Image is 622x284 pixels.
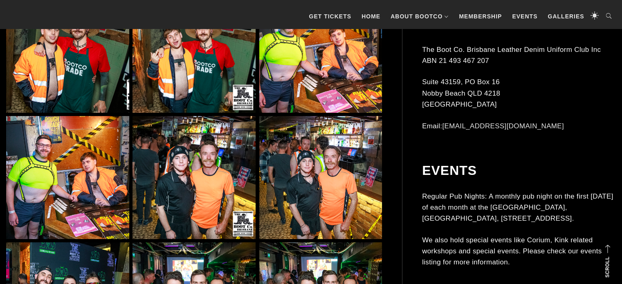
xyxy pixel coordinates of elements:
a: Membership [455,4,506,29]
p: We also hold special events like Corium, Kink related workshops and special events. Please check ... [422,235,615,268]
a: About BootCo [386,4,453,29]
a: Home [357,4,384,29]
p: Regular Pub Nights: A monthly pub night on the first [DATE] of each month at the [GEOGRAPHIC_DATA... [422,191,615,224]
h2: Contact Us [422,16,615,32]
a: Events [508,4,541,29]
strong: Scroll [604,257,610,277]
p: The Boot Co. Brisbane Leather Denim Uniform Club Inc ABN 21 493 467 207 [422,44,615,66]
h2: Events [422,163,615,179]
p: Suite 43159, PO Box 16 Nobby Beach QLD 4218 [GEOGRAPHIC_DATA] [422,77,615,110]
a: Galleries [543,4,588,29]
a: [EMAIL_ADDRESS][DOMAIN_NAME] [442,122,564,130]
p: Email: [422,121,615,132]
a: GET TICKETS [305,4,355,29]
